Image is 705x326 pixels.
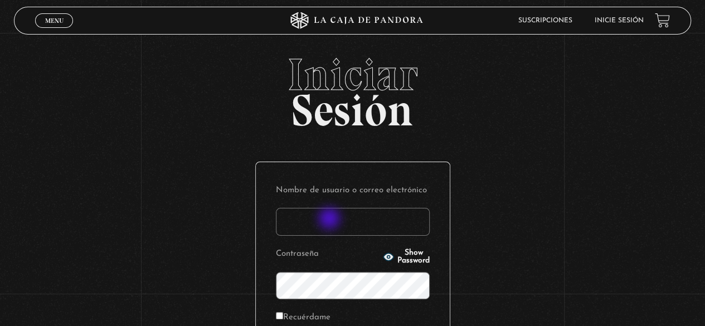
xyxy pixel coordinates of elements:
a: Inicie sesión [595,17,644,24]
label: Nombre de usuario o correo electrónico [276,182,430,200]
span: Menu [45,17,64,24]
span: Show Password [397,249,430,265]
a: Suscripciones [518,17,572,24]
button: Show Password [383,249,430,265]
input: Recuérdame [276,312,283,319]
label: Contraseña [276,246,380,263]
span: Cerrar [41,26,67,34]
span: Iniciar [14,52,691,97]
a: View your shopping cart [655,13,670,28]
h2: Sesión [14,52,691,124]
